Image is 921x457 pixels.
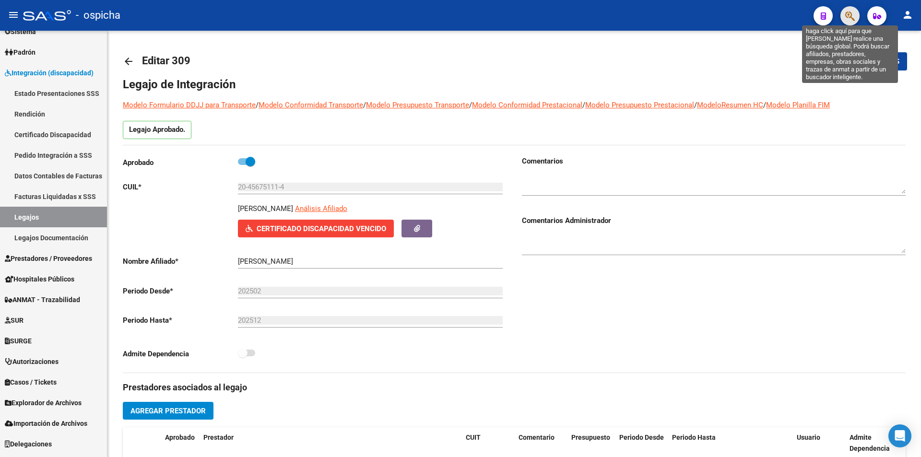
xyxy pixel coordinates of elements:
[902,9,913,21] mat-icon: person
[123,77,906,92] h1: Legajo de Integración
[123,381,906,394] h3: Prestadores asociados al legajo
[130,407,206,415] span: Agregar Prestador
[238,220,394,237] button: Certificado Discapacidad Vencido
[5,294,80,305] span: ANMAT - Trazabilidad
[797,434,820,441] span: Usuario
[832,58,899,66] span: Guardar cambios
[123,182,238,192] p: CUIL
[295,204,347,213] span: Análisis Afiliado
[165,434,195,441] span: Aprobado
[123,402,213,420] button: Agregar Prestador
[123,349,238,359] p: Admite Dependencia
[76,5,120,26] span: - ospicha
[123,101,256,109] a: Modelo Formulario DDJJ para Transporte
[123,121,191,139] p: Legajo Aprobado.
[5,253,92,264] span: Prestadores / Proveedores
[123,56,134,67] mat-icon: arrow_back
[8,9,19,21] mat-icon: menu
[5,68,94,78] span: Integración (discapacidad)
[522,215,906,226] h3: Comentarios Administrador
[672,434,716,441] span: Periodo Hasta
[619,434,664,441] span: Periodo Desde
[142,55,190,67] span: Editar 309
[571,434,610,441] span: Presupuesto
[5,336,32,346] span: SURGE
[259,101,363,109] a: Modelo Conformidad Transporte
[522,156,906,166] h3: Comentarios
[472,101,582,109] a: Modelo Conformidad Prestacional
[366,101,469,109] a: Modelo Presupuesto Transporte
[5,418,87,429] span: Importación de Archivos
[766,101,830,109] a: Modelo Planilla FIM
[821,55,832,67] mat-icon: save
[123,315,238,326] p: Periodo Hasta
[123,286,238,296] p: Periodo Desde
[813,52,907,70] button: Guardar cambios
[697,101,763,109] a: ModeloResumen HC
[585,101,694,109] a: Modelo Presupuesto Prestacional
[5,356,59,367] span: Autorizaciones
[5,26,36,37] span: Sistema
[5,377,57,387] span: Casos / Tickets
[238,203,293,214] p: [PERSON_NAME]
[466,434,481,441] span: CUIT
[850,434,890,452] span: Admite Dependencia
[123,157,238,168] p: Aprobado
[257,224,386,233] span: Certificado Discapacidad Vencido
[203,434,234,441] span: Prestador
[519,434,555,441] span: Comentario
[5,47,35,58] span: Padrón
[5,439,52,449] span: Delegaciones
[123,256,238,267] p: Nombre Afiliado
[888,424,911,447] div: Open Intercom Messenger
[5,315,24,326] span: SUR
[5,398,82,408] span: Explorador de Archivos
[5,274,74,284] span: Hospitales Públicos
